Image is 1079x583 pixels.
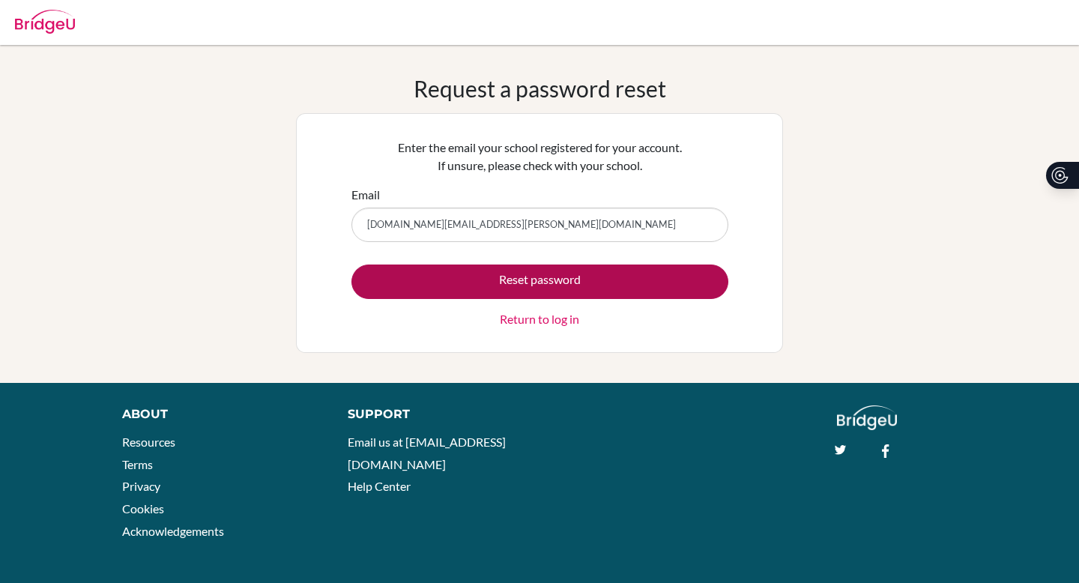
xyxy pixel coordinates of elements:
a: Cookies [122,501,164,516]
div: Support [348,405,525,423]
p: Enter the email your school registered for your account. If unsure, please check with your school. [351,139,728,175]
a: Email us at [EMAIL_ADDRESS][DOMAIN_NAME] [348,435,506,471]
button: Reset password [351,265,728,299]
img: logo_white@2x-f4f0deed5e89b7ecb1c2cc34c3e3d731f90f0f143d5ea2071677605dd97b5244.png [837,405,898,430]
a: Privacy [122,479,160,493]
h1: Request a password reset [414,75,666,102]
a: Return to log in [500,310,579,328]
div: About [122,405,314,423]
a: Acknowledgements [122,524,224,538]
a: Terms [122,457,153,471]
a: Help Center [348,479,411,493]
img: Bridge-U [15,10,75,34]
a: Resources [122,435,175,449]
label: Email [351,186,380,204]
